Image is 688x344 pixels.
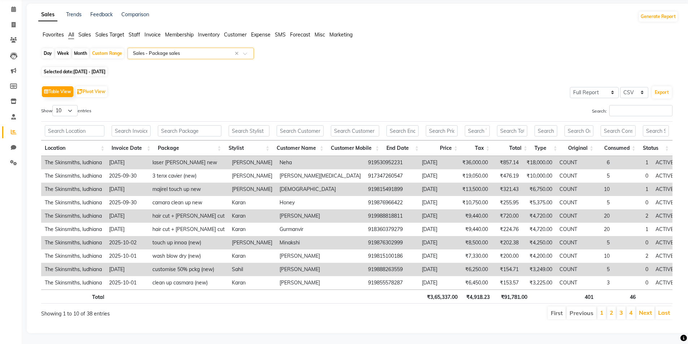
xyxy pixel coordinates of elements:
[277,125,324,136] input: Search Customer Name
[639,140,672,156] th: Status: activate to sort column ascending
[613,183,652,196] td: 1
[418,196,454,209] td: [DATE]
[522,169,556,183] td: ₹10,000.00
[581,196,613,209] td: 5
[492,223,522,236] td: ₹224.76
[454,196,492,209] td: ₹10,750.00
[535,125,557,136] input: Search Type
[41,105,91,116] label: Show entries
[66,11,82,18] a: Trends
[522,183,556,196] td: ₹6,750.00
[658,309,670,316] a: Last
[276,223,364,236] td: Gurmanvir
[652,249,680,263] td: ACTIVE
[149,263,228,276] td: customise 50% pckg (new)
[90,11,113,18] a: Feedback
[149,249,228,263] td: wash blow dry (new)
[275,31,286,38] span: SMS
[149,156,228,169] td: laser [PERSON_NAME] new
[556,249,581,263] td: COUNT
[613,249,652,263] td: 2
[613,209,652,223] td: 2
[228,249,276,263] td: Karan
[149,183,228,196] td: majirel touch up new
[276,196,364,209] td: Honey
[41,169,105,183] td: The Skinsmiths, ludhiana
[418,169,454,183] td: [DATE]
[609,105,672,116] input: Search:
[112,125,151,136] input: Search Invoice Date
[43,31,64,38] span: Favorites
[556,223,581,236] td: COUNT
[581,169,613,183] td: 5
[522,236,556,249] td: ₹4,250.00
[422,289,461,304] th: ₹3,65,337.00
[276,236,364,249] td: Minakshi
[652,236,680,249] td: ACTIVE
[619,309,623,316] a: 3
[228,236,276,249] td: [PERSON_NAME]
[105,169,149,183] td: 2025-09-30
[613,236,652,249] td: 0
[613,276,652,289] td: 0
[581,209,613,223] td: 20
[639,12,678,22] button: Generate Report
[105,196,149,209] td: 2025-09-30
[276,276,364,289] td: [PERSON_NAME]
[454,183,492,196] td: ₹13,500.00
[581,183,613,196] td: 10
[228,183,276,196] td: [PERSON_NAME]
[41,209,105,223] td: The Skinsmiths, ludhiana
[105,223,149,236] td: [DATE]
[581,236,613,249] td: 5
[251,31,271,38] span: Expense
[108,140,154,156] th: Invoice Date: activate to sort column ascending
[643,125,669,136] input: Search Status
[597,289,639,304] th: 46
[198,31,220,38] span: Inventory
[149,276,228,289] td: clean up casmara (new)
[556,236,581,249] td: COUNT
[228,223,276,236] td: Karan
[165,31,194,38] span: Membership
[522,156,556,169] td: ₹18,000.00
[522,209,556,223] td: ₹4,720.00
[41,263,105,276] td: The Skinsmiths, ludhiana
[149,169,228,183] td: 3 tenx cavier (new)
[235,50,241,57] span: Clear all
[41,289,108,304] th: Total
[41,249,105,263] td: The Skinsmiths, ludhiana
[556,209,581,223] td: COUNT
[556,156,581,169] td: COUNT
[315,31,325,38] span: Misc
[652,169,680,183] td: ACTIVE
[492,249,522,263] td: ₹200.00
[41,156,105,169] td: The Skinsmiths, ludhiana
[55,48,71,58] div: Week
[42,86,73,97] button: Table View
[327,140,383,156] th: Customer Mobile: activate to sort column ascending
[41,140,108,156] th: Location: activate to sort column ascending
[276,156,364,169] td: Neha
[418,156,454,169] td: [DATE]
[276,263,364,276] td: [PERSON_NAME]
[454,249,492,263] td: ₹7,330.00
[228,169,276,183] td: [PERSON_NAME]
[561,140,597,156] th: Original: activate to sort column ascending
[364,249,418,263] td: 919815100186
[77,89,83,95] img: pivot.png
[75,86,107,97] button: Pivot View
[418,249,454,263] td: [DATE]
[422,140,461,156] th: Price: activate to sort column ascending
[461,140,493,156] th: Tax: activate to sort column ascending
[581,156,613,169] td: 6
[224,31,247,38] span: Customer
[105,249,149,263] td: 2025-10-01
[68,31,74,38] span: All
[105,276,149,289] td: 2025-10-01
[652,276,680,289] td: ACTIVE
[225,140,273,156] th: Stylist: activate to sort column ascending
[290,31,310,38] span: Forecast
[522,276,556,289] td: ₹3,225.00
[364,196,418,209] td: 919876966422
